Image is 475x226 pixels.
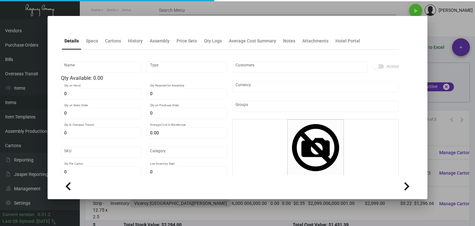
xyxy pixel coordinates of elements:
[302,38,328,44] div: Attachments
[86,38,98,44] div: Specs
[283,38,295,44] div: Notes
[64,38,79,44] div: Details
[105,38,121,44] div: Cartons
[150,38,170,44] div: Assembly
[3,218,50,225] div: Last Qb Synced: [DATE]
[61,74,227,82] div: Qty Available: 0.00
[177,38,197,44] div: Price Sets
[387,63,399,70] span: Active
[336,38,360,44] div: Hotel Portal
[236,104,395,109] input: Add new..
[204,38,222,44] div: Qty Logs
[229,38,276,44] div: Average Cost Summary
[3,211,35,218] div: Current version:
[38,211,50,218] div: 0.51.2
[236,64,364,70] input: Add new..
[128,38,143,44] div: History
